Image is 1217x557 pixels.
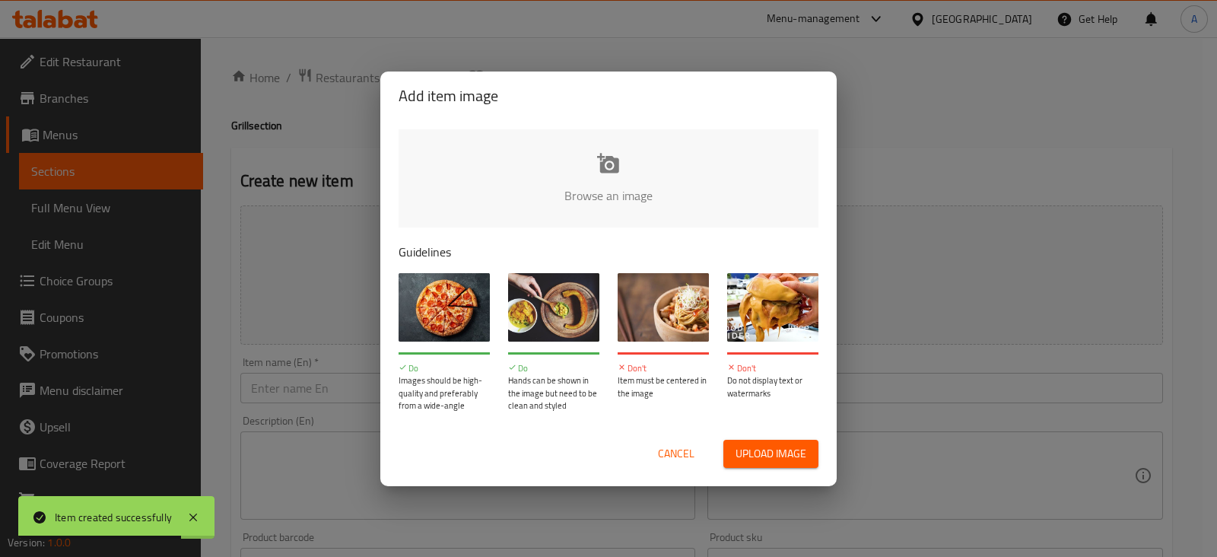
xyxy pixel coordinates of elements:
[508,273,599,342] img: guide-img-2@3x.jpg
[736,444,806,463] span: Upload image
[399,273,490,342] img: guide-img-1@3x.jpg
[399,362,490,375] p: Do
[618,374,709,399] p: Item must be centered in the image
[399,84,818,108] h2: Add item image
[399,243,818,261] p: Guidelines
[727,374,818,399] p: Do not display text or watermarks
[508,374,599,412] p: Hands can be shown in the image but need to be clean and styled
[618,273,709,342] img: guide-img-3@3x.jpg
[727,273,818,342] img: guide-img-4@3x.jpg
[508,362,599,375] p: Do
[658,444,694,463] span: Cancel
[652,440,701,468] button: Cancel
[727,362,818,375] p: Don't
[399,374,490,412] p: Images should be high-quality and preferably from a wide-angle
[618,362,709,375] p: Don't
[723,440,818,468] button: Upload image
[55,509,172,526] div: Item created successfully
